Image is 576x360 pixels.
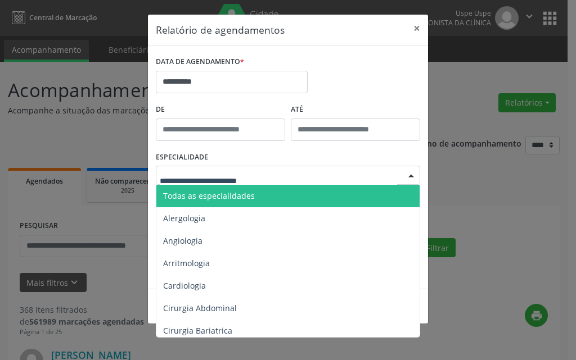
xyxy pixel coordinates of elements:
h5: Relatório de agendamentos [156,22,285,37]
label: DATA DE AGENDAMENTO [156,53,244,71]
span: Cirurgia Bariatrica [163,325,232,336]
label: De [156,101,285,119]
span: Arritmologia [163,258,210,268]
span: Cardiologia [163,280,206,291]
span: Alergologia [163,213,205,224]
span: Cirurgia Abdominal [163,303,237,313]
span: Todas as especialidades [163,190,255,201]
span: Angiologia [163,235,202,246]
button: Close [406,15,428,42]
label: ESPECIALIDADE [156,149,208,166]
label: ATÉ [291,101,420,119]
